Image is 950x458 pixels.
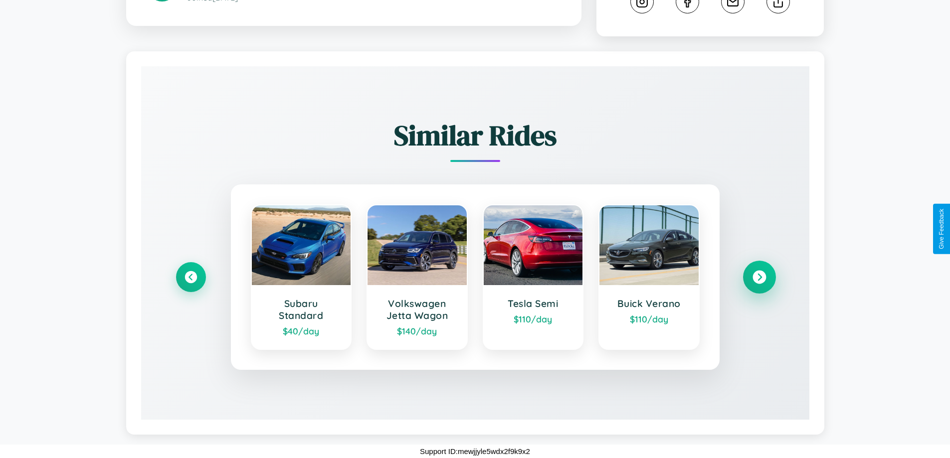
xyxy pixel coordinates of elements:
h3: Buick Verano [609,298,689,309]
p: Support ID: mewjjyle5wdx2f9k9x2 [420,445,530,458]
div: $ 110 /day [494,313,573,324]
div: Give Feedback [938,209,945,249]
h3: Subaru Standard [262,298,341,321]
div: $ 140 /day [378,325,457,336]
h3: Tesla Semi [494,298,573,309]
div: $ 110 /day [609,313,689,324]
a: Buick Verano$110/day [598,204,700,350]
a: Tesla Semi$110/day [483,204,584,350]
h3: Volkswagen Jetta Wagon [378,298,457,321]
div: $ 40 /day [262,325,341,336]
a: Subaru Standard$40/day [251,204,352,350]
a: Volkswagen Jetta Wagon$140/day [367,204,468,350]
h2: Similar Rides [176,116,774,154]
